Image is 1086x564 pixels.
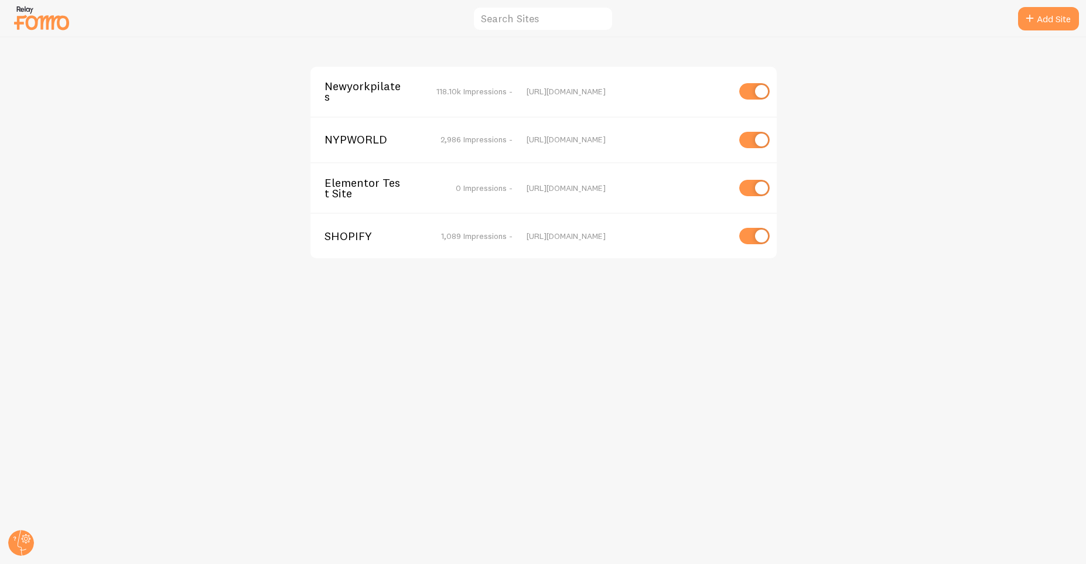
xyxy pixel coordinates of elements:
[527,231,729,241] div: [URL][DOMAIN_NAME]
[440,134,513,145] span: 2,986 Impressions -
[441,231,513,241] span: 1,089 Impressions -
[325,81,419,102] span: Newyorkpilates
[325,134,419,145] span: NYPWORLD
[527,86,729,97] div: [URL][DOMAIN_NAME]
[436,86,513,97] span: 118.10k Impressions -
[527,183,729,193] div: [URL][DOMAIN_NAME]
[527,134,729,145] div: [URL][DOMAIN_NAME]
[12,3,71,33] img: fomo-relay-logo-orange.svg
[325,177,419,199] span: Elementor Test Site
[456,183,513,193] span: 0 Impressions -
[325,231,419,241] span: SHOPIFY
